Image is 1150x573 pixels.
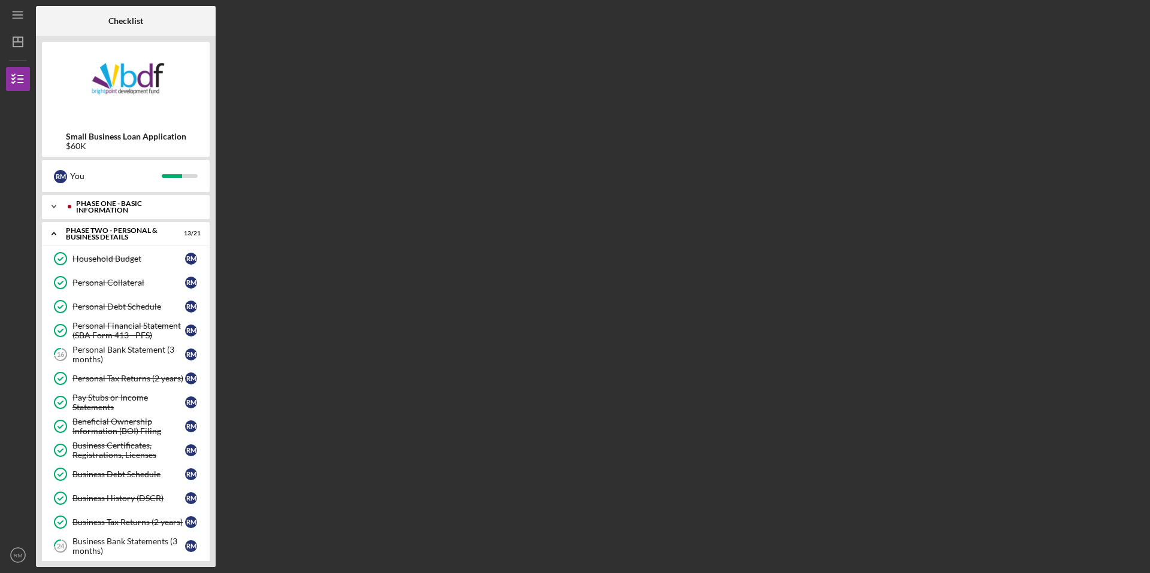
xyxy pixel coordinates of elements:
div: R M [185,540,197,552]
a: 24Business Bank Statements (3 months)RM [48,534,204,558]
div: R M [185,301,197,313]
div: R M [185,348,197,360]
div: R M [185,396,197,408]
div: R M [185,277,197,289]
a: Business Tax Returns (2 years)RM [48,510,204,534]
div: Personal Financial Statement (SBA Form 413 - PFS) [72,321,185,340]
div: Business History (DSCR) [72,493,185,503]
div: R M [185,420,197,432]
div: R M [185,253,197,265]
div: Pay Stubs or Income Statements [72,393,185,412]
div: You [70,166,162,186]
div: R M [185,372,197,384]
div: Business Certificates, Registrations, Licenses [72,441,185,460]
a: Pay Stubs or Income StatementsRM [48,390,204,414]
a: Personal Tax Returns (2 years)RM [48,366,204,390]
text: RM [14,552,23,559]
div: Business Debt Schedule [72,469,185,479]
a: Personal Debt ScheduleRM [48,295,204,319]
div: Personal Tax Returns (2 years) [72,374,185,383]
div: R M [185,516,197,528]
a: Business History (DSCR)RM [48,486,204,510]
tspan: 16 [57,351,65,359]
div: Personal Bank Statement (3 months) [72,345,185,364]
a: Business Debt ScheduleRM [48,462,204,486]
div: Business Bank Statements (3 months) [72,536,185,556]
div: Personal Collateral [72,278,185,287]
div: R M [54,170,67,183]
img: Product logo [42,48,210,120]
div: PHASE TWO - PERSONAL & BUSINESS DETAILS [66,227,171,241]
button: RM [6,543,30,567]
a: Personal CollateralRM [48,271,204,295]
a: 16Personal Bank Statement (3 months)RM [48,342,204,366]
div: $60K [66,141,186,151]
div: Household Budget [72,254,185,263]
div: Personal Debt Schedule [72,302,185,311]
div: 13 / 21 [179,230,201,237]
div: Business Tax Returns (2 years) [72,517,185,527]
div: R M [185,492,197,504]
div: R M [185,325,197,336]
tspan: 24 [57,542,65,550]
a: Beneficial Ownership Information (BOI) FilingRM [48,414,204,438]
div: Phase One - Basic Information [76,200,195,214]
b: Small Business Loan Application [66,132,186,141]
a: Business Certificates, Registrations, LicensesRM [48,438,204,462]
div: R M [185,468,197,480]
a: Household BudgetRM [48,247,204,271]
a: Personal Financial Statement (SBA Form 413 - PFS)RM [48,319,204,342]
div: R M [185,444,197,456]
div: Beneficial Ownership Information (BOI) Filing [72,417,185,436]
b: Checklist [108,16,143,26]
